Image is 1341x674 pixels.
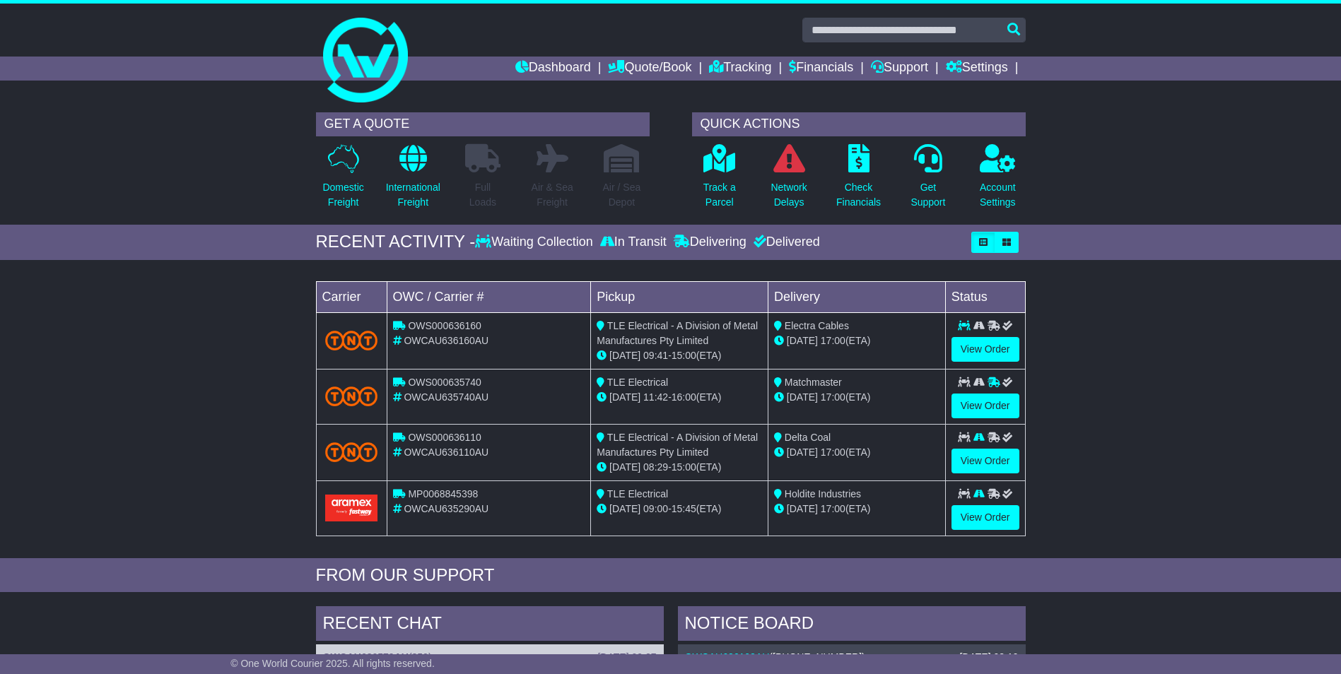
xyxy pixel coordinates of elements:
[643,503,668,514] span: 09:00
[871,57,928,81] a: Support
[774,445,939,460] div: (ETA)
[910,143,946,218] a: GetSupport
[386,180,440,210] p: International Freight
[591,281,768,312] td: Pickup
[672,350,696,361] span: 15:00
[404,503,488,514] span: OWCAU635290AU
[672,391,696,403] span: 16:00
[532,180,573,210] p: Air & Sea Freight
[316,565,1026,586] div: FROM OUR SUPPORT
[836,143,882,218] a: CheckFinancials
[785,432,831,443] span: Delta Coal
[774,502,939,516] div: (ETA)
[475,235,596,250] div: Waiting Collection
[951,449,1019,473] a: View Order
[323,651,409,663] a: OWCAU630579AU
[692,112,1026,136] div: QUICK ACTIONS
[408,377,481,388] span: OWS000635740
[951,505,1019,530] a: View Order
[787,391,818,403] span: [DATE]
[609,503,640,514] span: [DATE]
[387,281,591,312] td: OWC / Carrier #
[709,57,771,81] a: Tracking
[787,335,818,346] span: [DATE]
[789,57,853,81] a: Financials
[703,180,736,210] p: Track a Parcel
[316,112,650,136] div: GET A QUOTE
[597,502,762,516] div: - (ETA)
[608,57,691,81] a: Quote/Book
[685,651,770,663] a: OWCAU636102AU
[910,180,945,210] p: Get Support
[821,447,845,458] span: 17:00
[771,180,807,210] p: Network Delays
[643,350,668,361] span: 09:41
[768,281,945,312] td: Delivery
[821,503,845,514] span: 17:00
[404,391,488,403] span: OWCAU635740AU
[773,651,862,663] span: [PHONE_NUMBER]
[597,348,762,363] div: - (ETA)
[408,488,478,499] span: MP0068845398
[597,235,670,250] div: In Transit
[465,180,500,210] p: Full Loads
[316,232,476,252] div: RECENT ACTIVITY -
[607,488,668,499] span: TLE Electrical
[959,651,1018,663] div: [DATE] 08:19
[404,335,488,346] span: OWCAU636160AU
[323,651,657,663] div: ( )
[609,391,640,403] span: [DATE]
[774,390,939,405] div: (ETA)
[316,281,387,312] td: Carrier
[787,503,818,514] span: [DATE]
[670,235,750,250] div: Delivering
[685,651,1019,663] div: ( )
[821,335,845,346] span: 17:00
[325,442,378,461] img: TNT_Domestic.png
[609,350,640,361] span: [DATE]
[672,461,696,473] span: 15:00
[785,320,849,331] span: Electra Cables
[946,57,1008,81] a: Settings
[322,143,364,218] a: DomesticFreight
[597,651,656,663] div: [DATE] 09:27
[703,143,737,218] a: Track aParcel
[607,377,668,388] span: TLE Electrical
[412,651,428,663] span: 850
[785,377,842,388] span: Matchmaster
[643,461,668,473] span: 08:29
[678,606,1026,644] div: NOTICE BOARD
[230,658,435,669] span: © One World Courier 2025. All rights reserved.
[609,461,640,473] span: [DATE]
[385,143,441,218] a: InternationalFreight
[404,447,488,458] span: OWCAU636110AU
[597,432,758,458] span: TLE Electrical - A Division of Metal Manufactures Pty Limited
[951,337,1019,362] a: View Order
[408,432,481,443] span: OWS000636110
[672,503,696,514] span: 15:45
[770,143,807,218] a: NetworkDelays
[979,143,1017,218] a: AccountSettings
[408,320,481,331] span: OWS000636160
[643,391,668,403] span: 11:42
[322,180,363,210] p: Domestic Freight
[945,281,1025,312] td: Status
[774,333,939,348] div: (ETA)
[316,606,664,644] div: RECENT CHAT
[515,57,591,81] a: Dashboard
[787,447,818,458] span: [DATE]
[951,394,1019,418] a: View Order
[325,495,378,521] img: Aramex.png
[980,180,1016,210] p: Account Settings
[836,180,881,210] p: Check Financials
[325,386,378,406] img: TNT_Domestic.png
[750,235,820,250] div: Delivered
[597,320,758,346] span: TLE Electrical - A Division of Metal Manufactures Pty Limited
[785,488,861,499] span: Holdite Industries
[821,391,845,403] span: 17:00
[603,180,641,210] p: Air / Sea Depot
[597,460,762,475] div: - (ETA)
[325,331,378,350] img: TNT_Domestic.png
[597,390,762,405] div: - (ETA)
